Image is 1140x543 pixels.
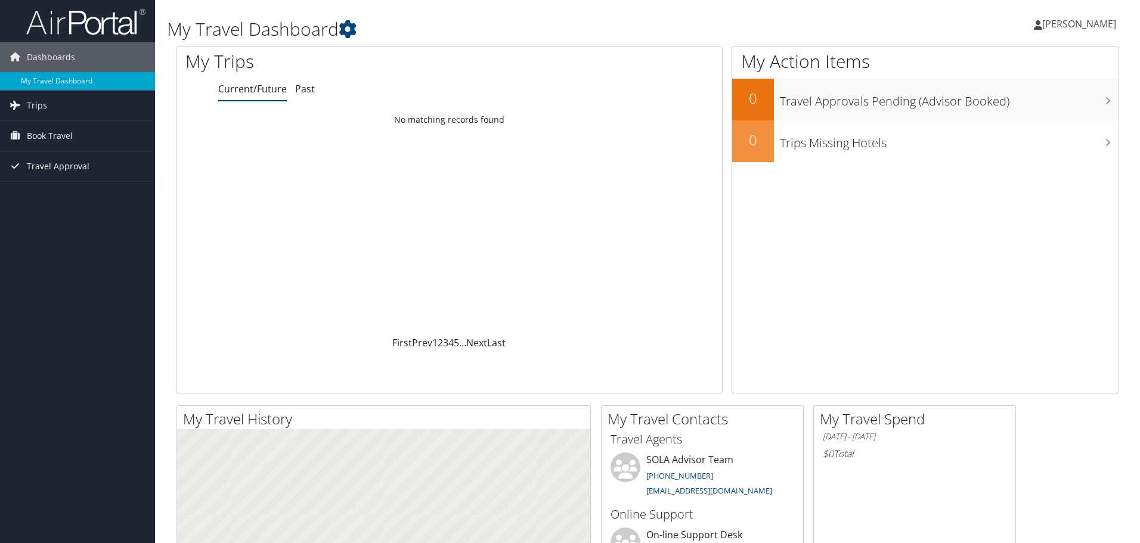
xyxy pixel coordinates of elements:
a: [PERSON_NAME] [1034,6,1128,42]
span: Travel Approval [27,151,89,181]
li: SOLA Advisor Team [605,452,800,501]
img: airportal-logo.png [26,8,145,36]
a: 0Trips Missing Hotels [732,120,1119,162]
h1: My Trips [185,49,486,74]
span: … [459,336,466,349]
h1: My Action Items [732,49,1119,74]
span: Dashboards [27,42,75,72]
span: Trips [27,91,47,120]
h3: Travel Agents [611,431,794,448]
td: No matching records found [176,109,722,131]
a: 0Travel Approvals Pending (Advisor Booked) [732,79,1119,120]
h3: Online Support [611,506,794,523]
a: 5 [454,336,459,349]
h2: My Travel Spend [820,409,1015,429]
span: $0 [823,447,834,460]
a: Last [487,336,506,349]
h2: My Travel History [183,409,590,429]
a: 3 [443,336,448,349]
a: 1 [432,336,438,349]
a: [PHONE_NUMBER] [646,470,713,481]
h6: Total [823,447,1006,460]
a: Next [466,336,487,349]
a: Prev [412,336,432,349]
a: 4 [448,336,454,349]
h3: Trips Missing Hotels [780,129,1119,151]
h3: Travel Approvals Pending (Advisor Booked) [780,87,1119,110]
h1: My Travel Dashboard [167,17,808,42]
h2: 0 [732,88,774,108]
span: Book Travel [27,121,73,151]
a: 2 [438,336,443,349]
h6: [DATE] - [DATE] [823,431,1006,442]
a: Past [295,82,315,95]
span: [PERSON_NAME] [1042,17,1116,30]
a: First [392,336,412,349]
h2: 0 [732,130,774,150]
a: [EMAIL_ADDRESS][DOMAIN_NAME] [646,485,772,496]
a: Current/Future [218,82,287,95]
h2: My Travel Contacts [608,409,803,429]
